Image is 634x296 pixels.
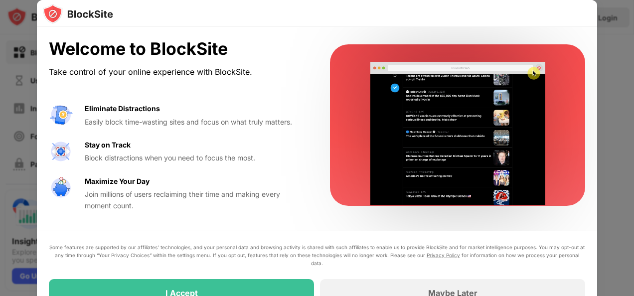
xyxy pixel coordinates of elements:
[49,140,73,163] img: value-focus.svg
[49,103,73,127] img: value-avoid-distractions.svg
[49,39,306,59] div: Welcome to BlockSite
[85,189,306,211] div: Join millions of users reclaiming their time and making every moment count.
[85,176,150,187] div: Maximize Your Day
[85,152,306,163] div: Block distractions when you need to focus the most.
[49,65,306,79] div: Take control of your online experience with BlockSite.
[85,117,306,128] div: Easily block time-wasting sites and focus on what truly matters.
[43,4,113,24] img: logo-blocksite.svg
[85,103,160,114] div: Eliminate Distractions
[49,176,73,200] img: value-safe-time.svg
[85,140,131,150] div: Stay on Track
[49,243,585,267] div: Some features are supported by our affiliates’ technologies, and your personal data and browsing ...
[427,252,460,258] a: Privacy Policy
